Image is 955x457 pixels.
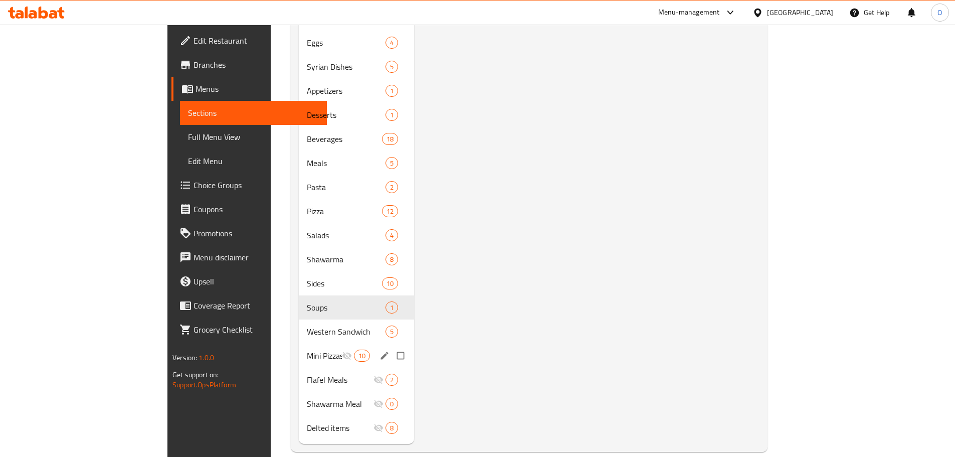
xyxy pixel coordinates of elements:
div: Shawarma Meal0 [299,392,414,416]
a: Full Menu View [180,125,327,149]
span: Desserts [307,109,386,121]
span: 1.0.0 [199,351,214,364]
span: 18 [383,134,398,144]
div: Soups1 [299,295,414,320]
div: items [382,133,398,145]
a: Branches [171,53,327,77]
div: items [382,205,398,217]
span: 5 [386,159,398,168]
span: Delted items [307,422,373,434]
div: items [386,301,398,314]
div: Sides10 [299,271,414,295]
div: Shawarma8 [299,247,414,271]
a: Coverage Report [171,293,327,318]
span: 10 [383,279,398,288]
span: Choice Groups [194,179,319,191]
span: 1 [386,86,398,96]
span: Salads [307,229,386,241]
div: items [386,61,398,73]
span: Sides [307,277,381,289]
span: Coupons [194,203,319,215]
span: 1 [386,303,398,313]
a: Choice Groups [171,173,327,197]
span: Meals [307,157,386,169]
div: Syrian Dishes5 [299,55,414,79]
span: 0 [386,399,398,409]
span: O [937,7,942,18]
div: items [386,253,398,265]
a: Grocery Checklist [171,318,327,342]
div: items [386,229,398,241]
span: Flafel Meals [307,374,373,386]
div: items [386,398,398,410]
span: Upsell [194,275,319,287]
span: 8 [386,423,398,433]
span: Menu disclaimer [194,251,319,263]
a: Promotions [171,221,327,245]
span: 5 [386,327,398,337]
span: Western Sandwich [307,326,386,338]
div: Menu-management [658,7,720,19]
svg: Inactive section [373,399,384,409]
span: Syrian Dishes [307,61,386,73]
span: Edit Restaurant [194,35,319,47]
span: Beverages [307,133,381,145]
span: Menus [196,83,319,95]
span: 2 [386,183,398,192]
svg: Inactive section [373,375,384,385]
a: Support.OpsPlatform [172,378,236,391]
a: Coupons [171,197,327,221]
div: Meals5 [299,151,414,175]
span: 8 [386,255,398,264]
div: [GEOGRAPHIC_DATA] [767,7,833,18]
div: Shawarma Meal [307,398,373,410]
span: Grocery Checklist [194,324,319,336]
div: Desserts1 [299,103,414,127]
span: 4 [386,38,398,48]
span: Appetizers [307,85,386,97]
span: 4 [386,231,398,240]
a: Edit Menu [180,149,327,173]
a: Upsell [171,269,327,293]
svg: Inactive section [342,351,352,361]
div: Beverages18 [299,127,414,151]
div: Appetizers1 [299,79,414,103]
a: Edit Restaurant [171,29,327,53]
button: edit [378,349,393,362]
div: items [386,374,398,386]
div: Pasta [307,181,386,193]
div: Mini Pizzas [307,350,341,362]
span: Pizza [307,205,381,217]
span: Get support on: [172,368,219,381]
span: 1 [386,110,398,120]
div: Mini Pizzas10edit [299,344,414,368]
span: Full Menu View [188,131,319,143]
span: 2 [386,375,398,385]
a: Sections [180,101,327,125]
div: Soups [307,301,386,314]
a: Menu disclaimer [171,245,327,269]
svg: Inactive section [373,423,384,433]
div: items [386,37,398,49]
span: Shawarma [307,253,386,265]
div: Salads4 [299,223,414,247]
div: items [386,422,398,434]
span: Eggs [307,37,386,49]
div: items [386,181,398,193]
div: Eggs4 [299,31,414,55]
span: Promotions [194,227,319,239]
span: Sections [188,107,319,119]
div: items [386,109,398,121]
